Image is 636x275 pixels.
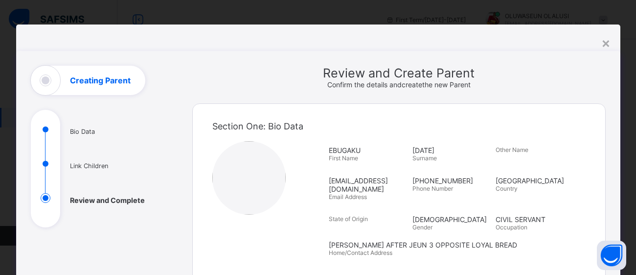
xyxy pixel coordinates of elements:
[212,121,303,131] span: Section One: Bio Data
[496,176,574,185] span: [GEOGRAPHIC_DATA]
[329,193,367,200] span: Email Address
[412,176,491,185] span: [PHONE_NUMBER]
[329,176,407,193] span: [EMAIL_ADDRESS][DOMAIN_NAME]
[412,185,453,192] span: Phone Number
[329,146,407,154] span: EBUGAKU
[601,34,611,51] div: ×
[412,224,432,231] span: Gender
[329,249,392,256] span: Home/Contact Address
[329,154,358,162] span: First Name
[329,241,590,249] span: [PERSON_NAME] AFTER JEUN 3 OPPOSITE LOYAL BREAD
[496,185,518,192] span: Country
[496,224,527,231] span: Occupation
[412,146,491,154] span: [DATE]
[70,76,131,84] h1: Creating Parent
[327,80,471,89] span: Confirm the details and create the new Parent
[412,154,437,162] span: Surname
[192,66,606,80] span: Review and Create Parent
[496,215,574,224] span: CIVIL SERVANT
[496,146,528,153] span: Other Name
[412,215,491,224] span: [DEMOGRAPHIC_DATA]
[597,241,626,270] button: Open asap
[329,215,368,223] span: State of Origin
